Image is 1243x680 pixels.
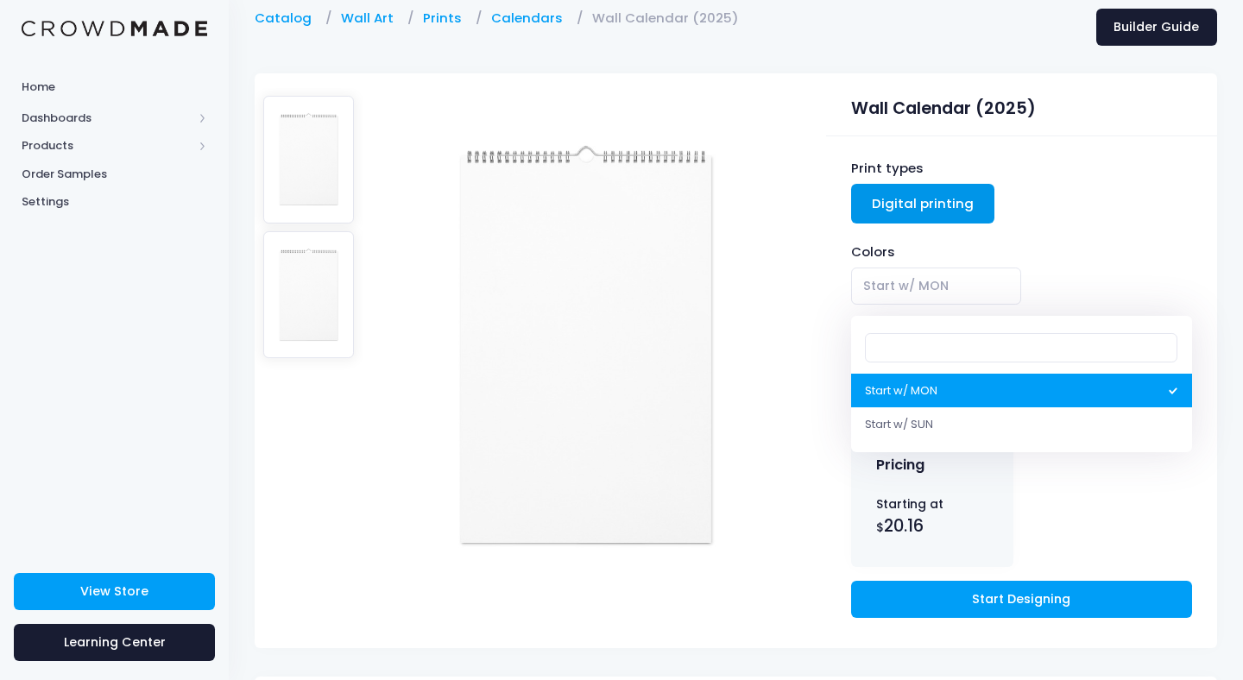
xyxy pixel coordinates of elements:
[22,79,207,96] span: Home
[863,277,949,295] span: Start w/ MON
[341,9,402,28] a: Wall Art
[22,137,192,154] span: Products
[1096,9,1217,46] a: Builder Guide
[851,581,1192,618] a: Start Designing
[14,624,215,661] a: Learning Center
[842,359,1111,378] div: Sizes
[22,110,192,127] span: Dashboards
[22,193,207,211] span: Settings
[423,9,470,28] a: Prints
[851,268,1021,305] span: Start w/ MON
[851,159,1192,178] div: Print types
[491,9,571,28] a: Calendars
[876,495,987,538] div: Starting at $
[80,582,148,600] span: View Store
[592,9,748,28] a: Wall Calendar (2025)
[851,407,1192,441] li: Start w/ SUN
[884,514,924,538] span: 20.16
[64,633,166,651] span: Learning Center
[22,166,207,183] span: Order Samples
[865,333,1177,362] input: Search
[14,573,215,610] a: View Store
[876,456,924,474] h4: Pricing
[851,88,1192,122] div: Wall Calendar (2025)
[851,374,1192,407] li: Start w/ MON
[255,9,320,28] a: Catalog
[851,184,994,224] a: Digital printing
[851,242,1192,261] div: Colors
[22,21,207,37] img: Logo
